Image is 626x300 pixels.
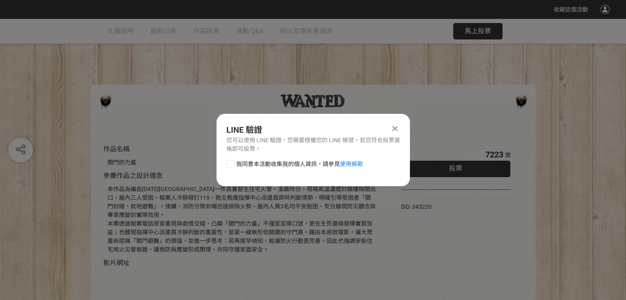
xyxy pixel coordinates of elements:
[107,158,376,167] div: 關門的力量
[449,164,462,172] span: 投票
[340,161,363,167] a: 使用條款
[401,203,432,210] span: SID: 343220
[103,259,130,267] span: 影片網址
[236,19,263,44] a: 活動 Q&A
[103,172,163,180] span: 參賽作品之設計理念
[485,150,503,159] span: 7223
[475,203,599,264] iframe: Line It Share
[226,124,400,136] div: LINE 驗證
[465,27,491,35] span: 馬上投票
[193,27,219,35] span: 作品投票
[453,23,503,39] button: 馬上投票
[280,19,333,44] a: 防火宣導免費資源
[107,19,134,44] a: 比賽說明
[103,145,130,153] span: 作品名稱
[226,136,400,153] div: 您可以使用 LINE 驗證，您需要授權您的 LINE 帳號，若您符合投票資格即可投票。
[438,203,479,211] iframe: Facebook Share
[107,27,134,35] span: 比賽說明
[554,6,588,13] span: 收藏這個活動
[236,27,263,35] span: 活動 Q&A
[150,27,177,35] span: 最新公告
[193,19,219,44] a: 作品投票
[505,152,510,159] span: 票
[107,185,376,254] div: 本作品為編自[DATE][GEOGRAPHIC_DATA]一件真實發生住宅火警。凌晨時分，現場高溫濃煙封鎖樓梯間出口，屋內三人受困。報案人冷靜撥打119，救災救護指揮中心派遣員即時判斷情勢，明確...
[236,160,363,168] span: 我同意本活動收集我的個人資訊，請參見
[150,19,177,44] a: 最新公告
[280,27,333,35] span: 防火宣導免費資源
